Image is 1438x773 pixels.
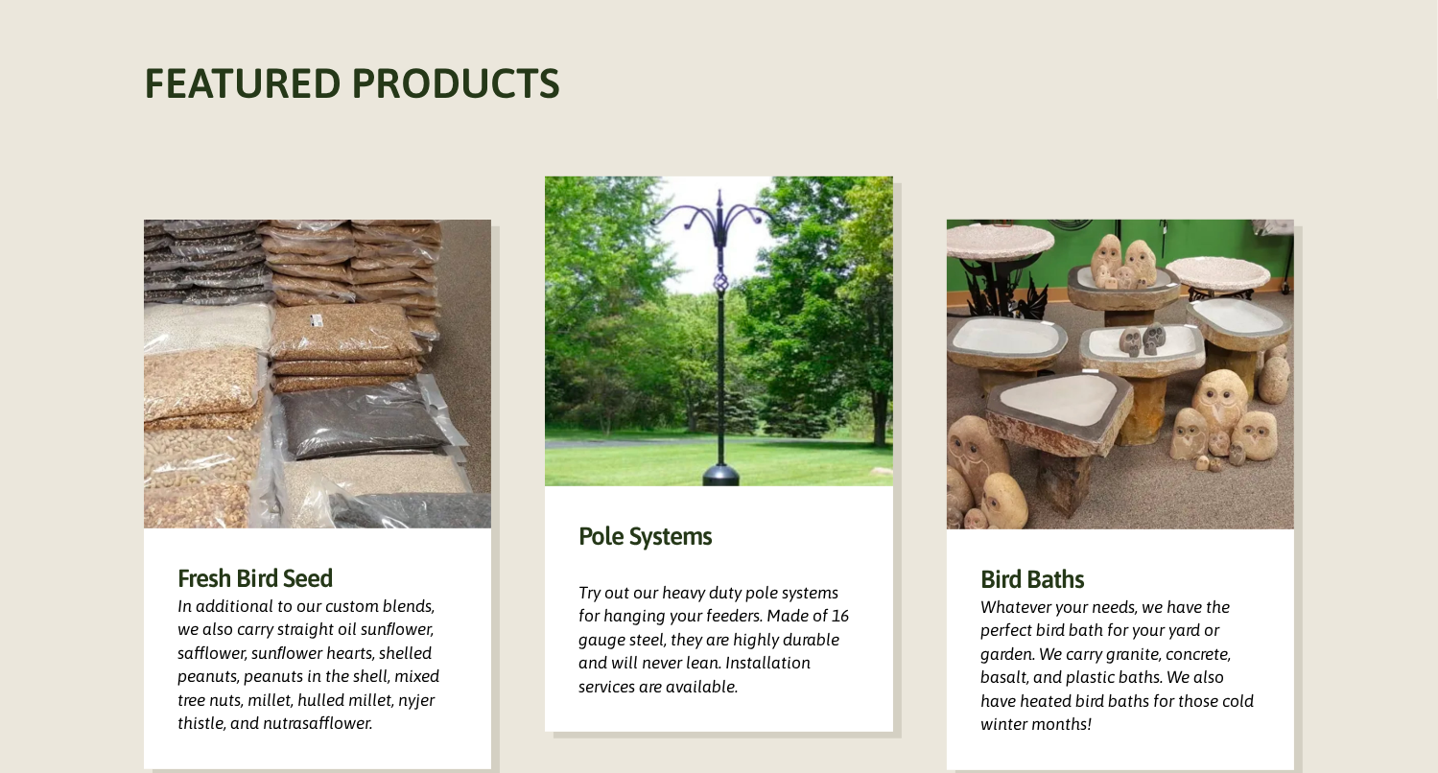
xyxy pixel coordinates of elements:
img: flying friends [545,176,892,486]
img: flying friends [947,220,1294,529]
h3: Pole Systems [578,520,859,552]
h3: Fresh Bird Seed [177,562,458,595]
div: Whatever your needs, we have the perfect bird bath for your yard or garden. We carry granite, con... [947,529,1294,770]
h2: Featured Products [144,54,1294,112]
div: In additional to our custom blends, we also carry straight oil sunﬂower, safflower, sunﬂower hear... [144,528,491,769]
div: Try out our heavy duty pole systems for hanging your feeders. Made of 16 gauge steel, they are hi... [545,486,892,732]
h3: Bird Baths [980,563,1261,596]
img: A variety of fresh bird seed inventory [144,220,491,528]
